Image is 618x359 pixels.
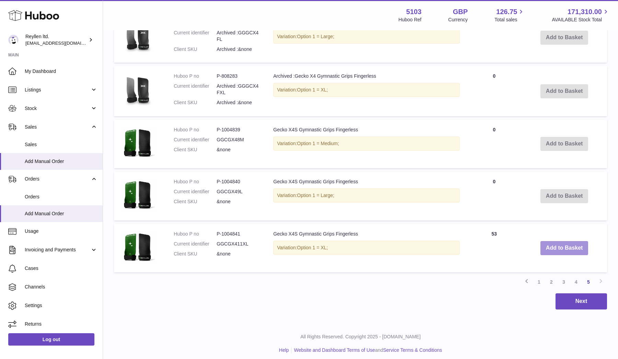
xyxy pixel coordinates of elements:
td: Gecko X4S Gymnastic Grips Fingerless [266,172,467,220]
a: Website and Dashboard Terms of Use [294,347,375,353]
dt: Current identifier [174,137,217,143]
span: Option 1 = Large; [297,34,334,39]
span: Option 1 = XL; [297,245,328,250]
span: AVAILABLE Stock Total [552,17,610,23]
span: Listings [25,87,90,93]
strong: GBP [453,7,468,17]
span: Sales [25,124,90,130]
td: 0 [467,172,522,220]
dt: Client SKU [174,146,217,153]
div: Variation: [273,188,460,203]
a: 1 [533,276,545,288]
div: Huboo Ref [399,17,422,23]
img: Gecko X4S Gymnastic Grips Fingerless [121,127,155,160]
td: 0 [467,120,522,168]
td: Gecko X4S Gymnastic Grips Fingerless [266,224,467,273]
dt: Huboo P no [174,127,217,133]
span: Cases [25,265,98,272]
span: [EMAIL_ADDRESS][DOMAIN_NAME] [25,40,101,46]
span: Add Manual Order [25,158,98,165]
a: 2 [545,276,558,288]
div: Currency [448,17,468,23]
span: My Dashboard [25,68,98,75]
div: Variation: [273,241,460,255]
a: Log out [8,333,94,346]
a: Service Terms & Conditions [383,347,442,353]
a: 171,310.00 AVAILABLE Stock Total [552,7,610,23]
td: Archived :Gecko X4 Gymnastic Grips Fingerless [266,66,467,116]
span: 126.75 [496,7,517,17]
dd: Archived :GGGCX4FL [217,30,260,43]
img: reyllen@reyllen.com [8,35,19,45]
dd: &none [217,251,260,257]
td: 53 [467,224,522,273]
dt: Client SKU [174,251,217,257]
p: All Rights Reserved. Copyright 2025 - [DOMAIN_NAME] [108,334,613,340]
a: 126.75 Total sales [494,7,525,23]
span: Orders [25,176,90,182]
button: Add to Basket [540,241,588,255]
span: Option 1 = XL; [297,87,328,93]
td: 0 [467,66,522,116]
span: Stock [25,105,90,112]
dt: Client SKU [174,46,217,53]
dd: P-808283 [217,73,260,79]
div: Reyllen ltd. [25,33,87,46]
dd: GGCGX49L [217,188,260,195]
img: Archived :Gecko X4 Gymnastic Grips Fingerless [121,73,155,107]
span: Invoicing and Payments [25,247,90,253]
span: Settings [25,302,98,309]
a: Help [279,347,289,353]
button: Next [556,293,607,309]
img: Gecko X4S Gymnastic Grips Fingerless [121,178,155,212]
dd: Archived :&none [217,99,260,106]
dd: Archived :&none [217,46,260,53]
dt: Client SKU [174,99,217,106]
span: Usage [25,228,98,235]
span: Channels [25,284,98,290]
img: Gecko X4S Gymnastic Grips Fingerless [121,231,155,264]
div: Variation: [273,83,460,97]
dd: P-1004839 [217,127,260,133]
a: 3 [558,276,570,288]
div: Variation: [273,30,460,44]
dt: Current identifier [174,188,217,195]
div: Variation: [273,137,460,151]
span: Returns [25,321,98,327]
strong: 5103 [406,7,422,17]
span: Option 1 = Large; [297,193,334,198]
dd: P-1004840 [217,178,260,185]
span: Sales [25,141,98,148]
dd: Archived :GGGCX4FXL [217,83,260,96]
span: Add Manual Order [25,210,98,217]
dd: &none [217,146,260,153]
dt: Huboo P no [174,178,217,185]
dt: Current identifier [174,30,217,43]
dt: Current identifier [174,83,217,96]
dd: &none [217,198,260,205]
dt: Huboo P no [174,231,217,237]
dt: Huboo P no [174,73,217,79]
a: 4 [570,276,582,288]
dd: GGCGX411XL [217,241,260,247]
span: Option 1 = Medium; [297,141,339,146]
a: 5 [582,276,595,288]
dt: Client SKU [174,198,217,205]
td: Gecko X4S Gymnastic Grips Fingerless [266,120,467,168]
dd: GGCGX48M [217,137,260,143]
img: Archived :Gecko X4 Gymnastic Grips Fingerless [121,20,155,54]
li: and [291,347,442,353]
td: Archived :Gecko X4 Gymnastic Grips Fingerless [266,13,467,63]
span: 171,310.00 [568,7,602,17]
td: 0 [467,13,522,63]
span: Total sales [494,17,525,23]
dt: Current identifier [174,241,217,247]
span: Orders [25,194,98,200]
dd: P-1004841 [217,231,260,237]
